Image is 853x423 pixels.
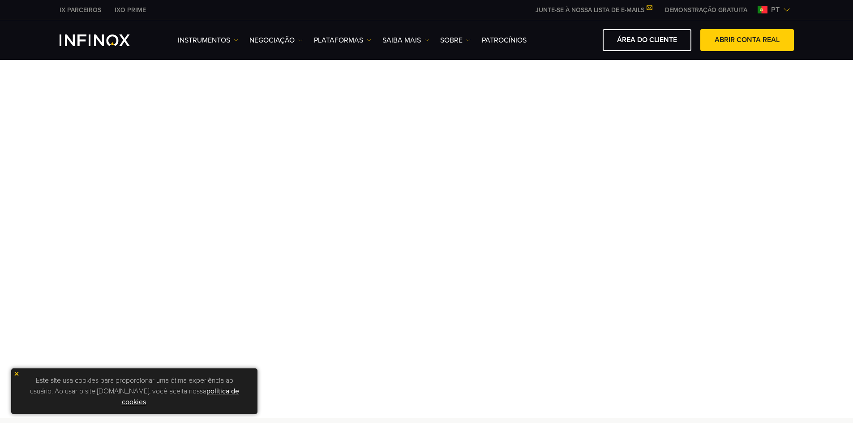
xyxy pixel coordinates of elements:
[16,373,253,410] p: Este site usa cookies para proporcionar uma ótima experiência ao usuário. Ao usar o site [DOMAIN_...
[382,35,429,46] a: Saiba mais
[314,35,371,46] a: PLATAFORMAS
[178,35,238,46] a: Instrumentos
[603,29,691,51] a: ÁREA DO CLIENTE
[53,5,108,15] a: INFINOX
[249,35,303,46] a: NEGOCIAÇÃO
[60,34,151,46] a: INFINOX Logo
[440,35,471,46] a: SOBRE
[529,6,658,14] a: JUNTE-SE À NOSSA LISTA DE E-MAILS
[658,5,754,15] a: INFINOX MENU
[13,371,20,377] img: yellow close icon
[482,35,527,46] a: Patrocínios
[767,4,783,15] span: pt
[700,29,794,51] a: ABRIR CONTA REAL
[108,5,153,15] a: INFINOX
